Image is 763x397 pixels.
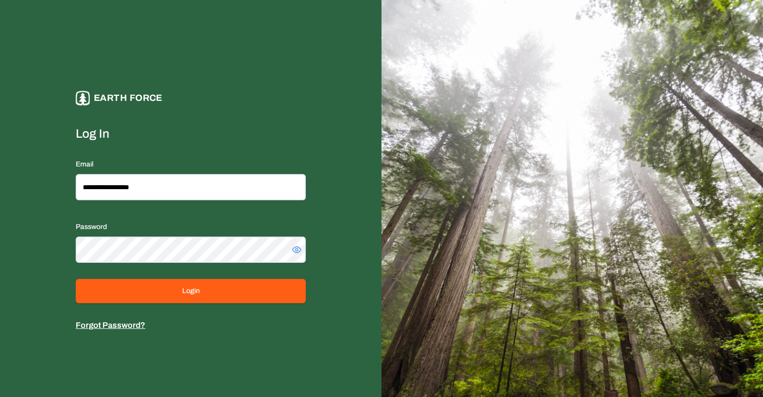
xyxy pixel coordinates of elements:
[76,160,93,168] label: Email
[94,91,162,105] p: Earth force
[76,91,90,105] img: earthforce-logo-white-uG4MPadI.svg
[76,319,306,331] p: Forgot Password?
[76,126,306,142] label: Log In
[76,223,107,231] label: Password
[76,279,306,303] button: Login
